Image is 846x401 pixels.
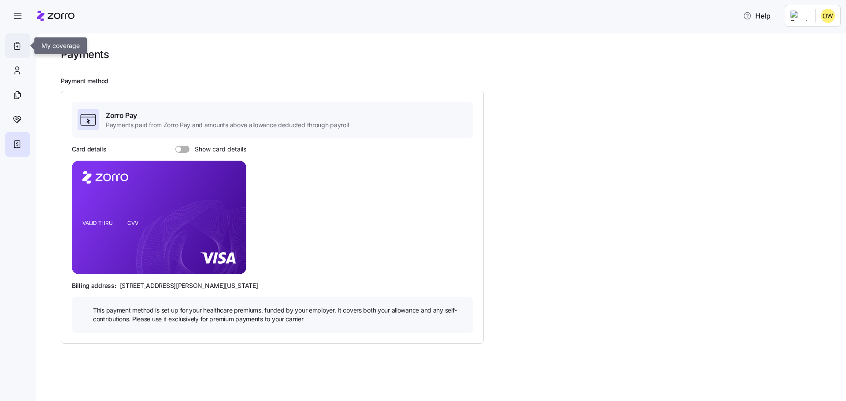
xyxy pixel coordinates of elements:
button: Help [736,7,778,25]
img: Employer logo [790,11,808,21]
tspan: VALID THRU [82,220,113,226]
h2: Payment method [61,77,834,85]
img: 229311908eebc1b5217ae928b3f7f585 [821,9,835,23]
h3: Card details [72,145,107,154]
span: Help [743,11,771,21]
h1: Payments [61,48,109,61]
span: [STREET_ADDRESS][PERSON_NAME][US_STATE] [120,281,258,290]
span: Payments paid from Zorro Pay and amounts above allowance deducted through payroll [106,121,349,129]
span: This payment method is set up for your healthcare premiums, funded by your employer. It covers bo... [93,306,466,324]
span: Billing address: [72,281,116,290]
img: icon bulb [79,306,89,316]
span: Show card details [189,146,246,153]
span: Zorro Pay [106,110,349,121]
tspan: CVV [127,220,138,226]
